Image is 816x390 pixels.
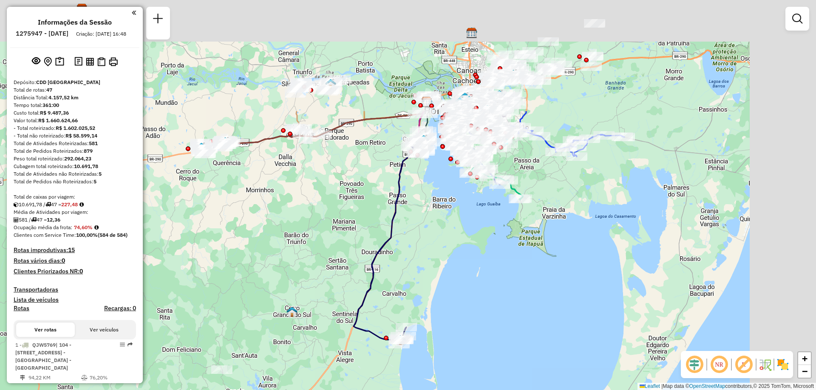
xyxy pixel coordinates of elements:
[494,90,505,101] img: 2466 - Warecloud Alvorada
[42,55,54,68] button: Centralizar mapa no depósito ou ponto de apoio
[290,84,312,92] div: Atividade não roteirizada - LC BONATO E CIA LTDA
[96,56,107,68] button: Visualizar Romaneio
[31,217,37,222] i: Total de rotas
[61,201,78,208] strong: 227,48
[84,56,96,67] button: Visualizar relatório de Roteirização
[14,257,136,264] h4: Rotas vários dias:
[16,323,75,337] button: Ver rotas
[418,135,429,146] img: Guaíba
[28,373,81,382] td: 94,22 KM
[15,342,71,371] span: | 104 - [STREET_ADDRESS] - [GEOGRAPHIC_DATA] - [GEOGRAPHIC_DATA]
[684,354,705,375] span: Ocultar deslocamento
[68,246,75,254] strong: 15
[14,101,136,109] div: Tempo total:
[42,102,59,108] strong: 361:00
[74,224,93,230] strong: 74,60%
[14,193,136,201] div: Total de caixas por viagem:
[503,64,524,73] div: Atividade não roteirizada - CR SANTOS COMERCIO D
[14,117,136,124] div: Valor total:
[36,79,100,85] strong: CDD [GEOGRAPHIC_DATA]
[104,305,136,312] h4: Recargas: 0
[454,97,465,108] img: CDD
[81,375,88,380] i: % de utilização do peso
[637,383,816,390] div: Map data © contributors,© 2025 TomTom, Microsoft
[14,132,136,140] div: - Total não roteirizado:
[84,148,93,154] strong: 879
[94,225,99,230] em: Média calculada utilizando a maior ocupação (%Peso ou %Cubagem) de cada rota da sessão. Rotas cro...
[14,232,76,238] span: Clientes com Service Time:
[14,202,19,207] i: Cubagem total roteirizado
[220,137,231,148] img: Butiá
[75,323,133,337] button: Ver veículos
[14,79,136,86] div: Depósito:
[14,208,136,216] div: Média de Atividades por viagem:
[508,69,519,80] img: 2453 - Warecloud Vera Cruz
[14,109,136,117] div: Custo total:
[56,125,95,131] strong: R$ 1.602.025,52
[14,217,19,222] i: Total de Atividades
[47,216,60,223] strong: 12,36
[93,178,96,185] strong: 5
[14,296,136,303] h4: Lista de veículos
[150,10,167,29] a: Nova sessão e pesquisa
[709,354,729,375] span: Ocultar NR
[74,163,98,169] strong: 10.691,78
[689,383,725,389] a: OpenStreetMap
[14,124,136,132] div: - Total roteirizado:
[76,3,88,14] img: CDD Santa Cruz do Sul
[14,170,136,178] div: Total de Atividades não Roteirizadas:
[76,232,98,238] strong: 100,00%
[73,30,130,38] div: Criação: [DATE] 16:48
[120,342,125,347] em: Opções
[798,352,811,365] a: Zoom in
[14,247,136,254] h4: Rotas improdutivas:
[15,342,71,371] span: 1 -
[98,232,127,238] strong: (584 de 584)
[14,268,136,275] h4: Clientes Priorizados NR:
[464,95,475,107] img: Warecloud Floresta
[802,353,807,364] span: +
[479,104,500,112] div: Atividade não roteirizada - L MAURER E CIA LTDA
[20,375,25,380] i: Distância Total
[79,202,84,207] i: Meta Caixas/viagem: 242,33 Diferença: -14,85
[325,79,336,90] img: Charqueada
[286,306,297,317] img: Cerro grande do sul
[802,366,807,376] span: −
[38,18,112,26] h4: Informações da Sessão
[14,140,136,147] div: Total de Atividades Roteirizadas:
[99,171,102,177] strong: 5
[14,86,136,94] div: Total de rotas:
[14,305,29,312] a: Rotas
[73,55,84,68] button: Logs desbloquear sessão
[395,334,406,345] img: Tapes
[14,94,136,101] div: Distância Total:
[38,117,78,123] strong: R$ 1.660.624,66
[14,147,136,155] div: Total de Pedidos Roteirizados:
[14,201,136,208] div: 10.691,78 / 47 =
[48,94,79,101] strong: 4.157,52 km
[466,28,477,39] img: CDD Sapucaia
[14,163,136,170] div: Cubagem total roteirizado:
[14,216,136,224] div: 581 / 47 =
[798,365,811,378] a: Zoom out
[14,224,72,230] span: Ocupação média da frota:
[62,257,65,264] strong: 0
[14,286,136,293] h4: Transportadoras
[45,202,51,207] i: Total de rotas
[46,87,52,93] strong: 47
[127,342,133,347] em: Rota exportada
[211,365,232,374] div: Atividade não roteirizada - BRUNA COLVELLO ROLOFF
[14,155,136,163] div: Peso total roteirizado:
[132,8,136,17] a: Clique aqui para minimizar o painel
[789,10,806,27] a: Exibir filtros
[640,383,660,389] a: Leaflet
[16,30,68,37] h6: 1275947 - [DATE]
[32,342,56,348] span: QJW5769
[89,373,132,382] td: 76,20%
[65,132,97,139] strong: R$ 58.599,14
[107,56,119,68] button: Imprimir Rotas
[459,92,470,103] img: 701 UDC Full Norte
[64,155,91,162] strong: 292.064,23
[89,140,98,146] strong: 581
